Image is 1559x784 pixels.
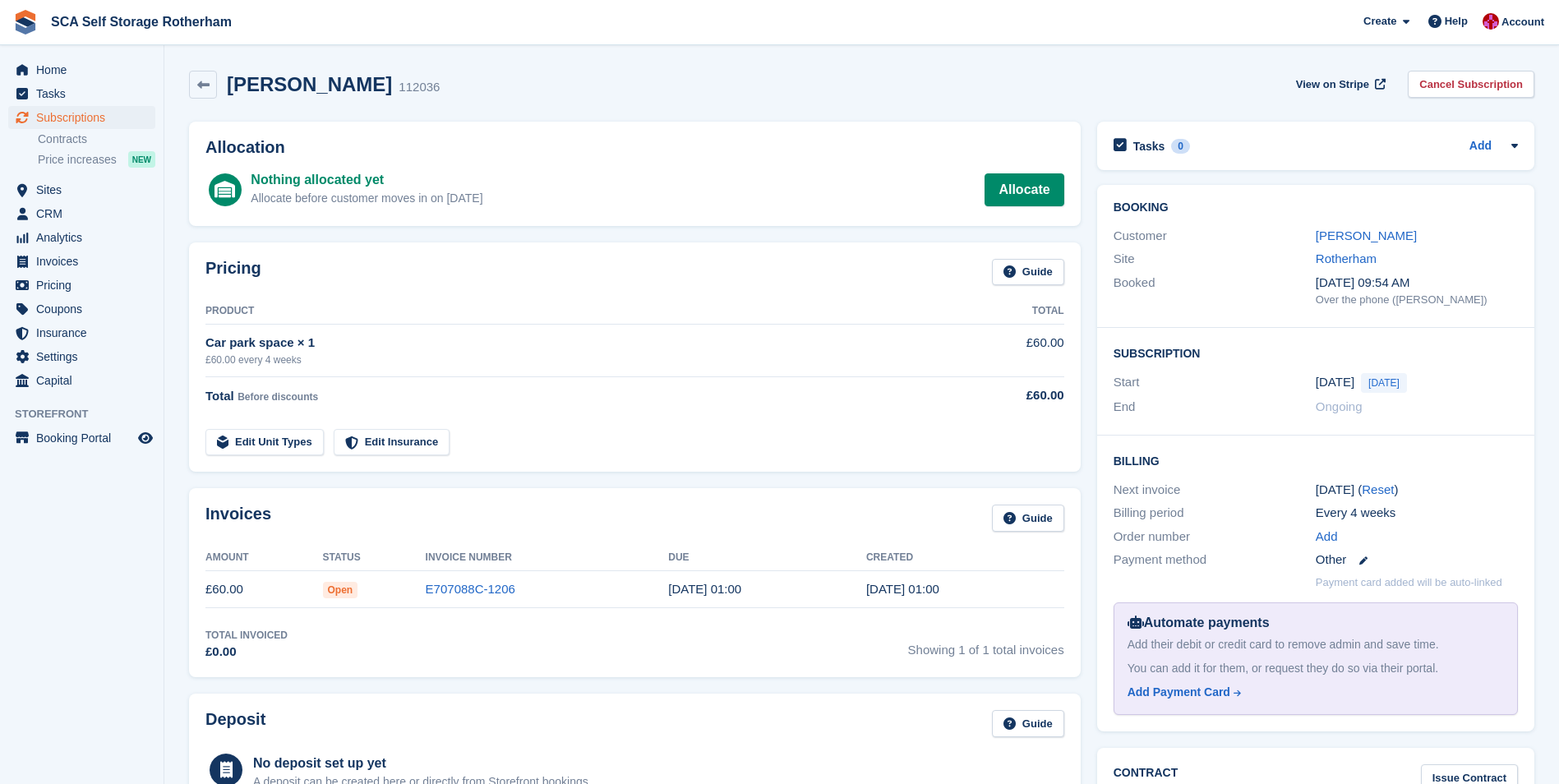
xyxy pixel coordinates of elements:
[253,754,592,773] div: No deposit set up yet
[1316,481,1518,500] div: [DATE] ( )
[205,259,261,286] h2: Pricing
[36,106,135,129] span: Subscriptions
[8,250,155,273] a: menu
[1114,504,1316,523] div: Billing period
[38,152,117,168] span: Price increases
[866,545,1064,571] th: Created
[1128,684,1230,701] div: Add Payment Card
[1171,139,1190,154] div: 0
[205,298,949,325] th: Product
[668,582,741,596] time: 2025-10-07 00:00:00 UTC
[205,334,949,353] div: Car park space × 1
[334,429,450,456] a: Edit Insurance
[38,131,155,147] a: Contracts
[1316,274,1518,293] div: [DATE] 09:54 AM
[36,178,135,201] span: Sites
[205,545,323,571] th: Amount
[1316,251,1377,265] a: Rotherham
[136,428,155,448] a: Preview store
[36,345,135,368] span: Settings
[8,274,155,297] a: menu
[205,505,271,532] h2: Invoices
[8,58,155,81] a: menu
[8,106,155,129] a: menu
[1114,201,1518,214] h2: Booking
[8,369,155,392] a: menu
[1114,344,1518,361] h2: Subscription
[1114,481,1316,500] div: Next invoice
[1114,528,1316,546] div: Order number
[205,710,265,737] h2: Deposit
[205,138,1064,157] h2: Allocation
[1361,373,1407,393] span: [DATE]
[949,386,1064,405] div: £60.00
[1501,14,1544,30] span: Account
[1316,399,1363,413] span: Ongoing
[13,10,38,35] img: stora-icon-8386f47178a22dfd0bd8f6a31ec36ba5ce8667c1dd55bd0f319d3a0aa187defe.svg
[985,173,1063,206] a: Allocate
[36,321,135,344] span: Insurance
[1128,613,1504,633] div: Automate payments
[1114,551,1316,570] div: Payment method
[8,226,155,249] a: menu
[8,345,155,368] a: menu
[949,325,1064,376] td: £60.00
[1316,574,1502,591] p: Payment card added will be auto-linked
[399,78,440,97] div: 112036
[1296,76,1369,93] span: View on Stripe
[1363,13,1396,30] span: Create
[15,406,164,422] span: Storefront
[323,545,426,571] th: Status
[36,369,135,392] span: Capital
[1128,636,1504,653] div: Add their debit or credit card to remove admin and save time.
[1408,71,1534,98] a: Cancel Subscription
[426,545,669,571] th: Invoice Number
[1114,373,1316,393] div: Start
[36,250,135,273] span: Invoices
[1316,528,1338,546] a: Add
[668,545,866,571] th: Due
[426,582,515,596] a: E707088C-1206
[1316,373,1354,392] time: 2025-10-06 00:00:00 UTC
[1114,227,1316,246] div: Customer
[1316,551,1518,570] div: Other
[1316,292,1518,308] div: Over the phone ([PERSON_NAME])
[8,297,155,321] a: menu
[205,353,949,367] div: £60.00 every 4 weeks
[1362,482,1394,496] a: Reset
[227,73,392,95] h2: [PERSON_NAME]
[992,710,1064,737] a: Guide
[1469,137,1492,156] a: Add
[36,82,135,105] span: Tasks
[1114,274,1316,308] div: Booked
[205,389,234,403] span: Total
[1114,452,1518,468] h2: Billing
[36,226,135,249] span: Analytics
[1114,250,1316,269] div: Site
[8,427,155,450] a: menu
[1114,398,1316,417] div: End
[251,190,482,207] div: Allocate before customer moves in on [DATE]
[8,321,155,344] a: menu
[992,505,1064,532] a: Guide
[1445,13,1468,30] span: Help
[205,643,288,662] div: £0.00
[1316,228,1417,242] a: [PERSON_NAME]
[36,427,135,450] span: Booking Portal
[205,571,323,608] td: £60.00
[8,178,155,201] a: menu
[36,274,135,297] span: Pricing
[38,150,155,168] a: Price increases NEW
[251,170,482,190] div: Nothing allocated yet
[1133,139,1165,154] h2: Tasks
[908,628,1064,662] span: Showing 1 of 1 total invoices
[1128,660,1504,677] div: You can add it for them, or request they do so via their portal.
[205,628,288,643] div: Total Invoiced
[949,298,1064,325] th: Total
[1483,13,1499,30] img: Thomas Webb
[1289,71,1389,98] a: View on Stripe
[866,582,939,596] time: 2025-10-06 00:00:45 UTC
[36,58,135,81] span: Home
[205,429,324,456] a: Edit Unit Types
[8,202,155,225] a: menu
